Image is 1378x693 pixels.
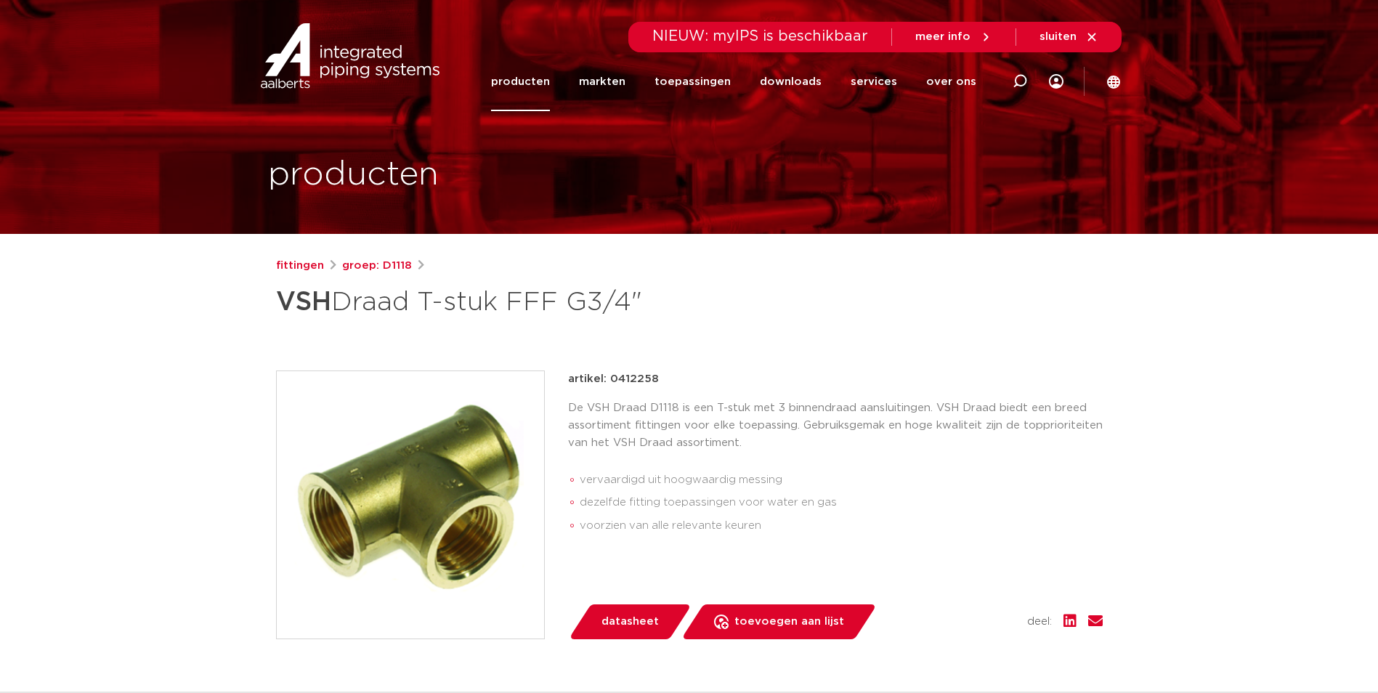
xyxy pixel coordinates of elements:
[1039,31,1098,44] a: sluiten
[568,400,1103,452] p: De VSH Draad D1118 is een T-stuk met 3 binnendraad aansluitingen. VSH Draad biedt een breed assor...
[1027,613,1052,631] span: deel:
[580,514,1103,538] li: voorzien van alle relevante keuren
[915,31,970,42] span: meer info
[601,610,659,633] span: datasheet
[1039,31,1077,42] span: sluiten
[926,52,976,111] a: over ons
[268,152,439,198] h1: producten
[568,370,659,388] p: artikel: 0412258
[277,371,544,639] img: Product Image for VSH Draad T-stuk FFF G3/4"
[654,52,731,111] a: toepassingen
[760,52,822,111] a: downloads
[652,29,868,44] span: NIEUW: myIPS is beschikbaar
[915,31,992,44] a: meer info
[580,491,1103,514] li: dezelfde fitting toepassingen voor water en gas
[1049,52,1063,111] div: my IPS
[276,289,331,315] strong: VSH
[276,257,324,275] a: fittingen
[491,52,550,111] a: producten
[579,52,625,111] a: markten
[491,52,976,111] nav: Menu
[851,52,897,111] a: services
[568,604,692,639] a: datasheet
[580,469,1103,492] li: vervaardigd uit hoogwaardig messing
[276,280,822,324] h1: Draad T-stuk FFF G3/4"
[734,610,844,633] span: toevoegen aan lijst
[342,257,412,275] a: groep: D1118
